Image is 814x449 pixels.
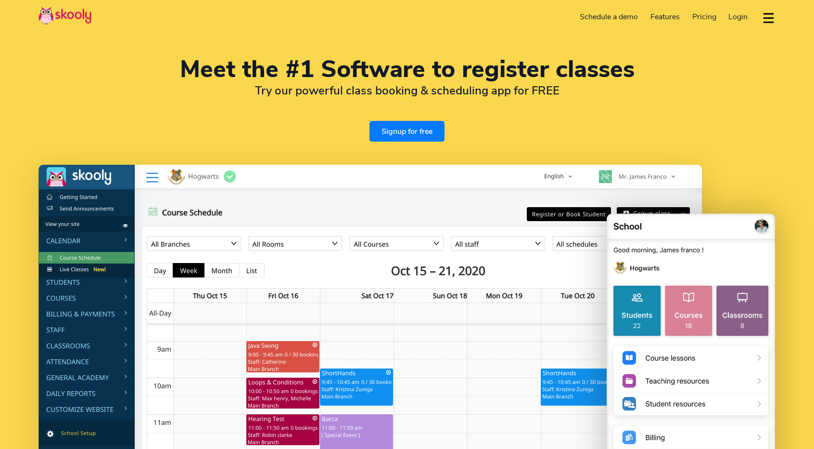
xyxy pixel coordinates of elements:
[644,9,686,25] a: Features
[369,121,445,142] a: Signup for free
[762,7,776,29] button: dropdown menu
[686,9,723,25] a: Pricing
[38,83,776,98] h2: Try our powerful class booking & scheduling app for FREE
[728,12,748,22] span: Login
[692,12,716,22] span: Pricing
[722,9,754,25] a: Login
[574,9,645,25] a: Schedule a demo
[38,58,776,81] h1: Meet the #1 Software to register classes
[38,6,91,25] img: Skooly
